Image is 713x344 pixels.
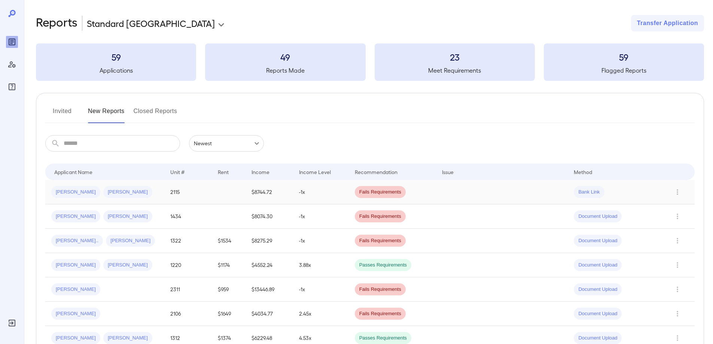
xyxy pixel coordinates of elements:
[88,105,125,123] button: New Reports
[6,81,18,93] div: FAQ
[355,213,406,220] span: Fails Requirements
[51,189,100,196] span: [PERSON_NAME]
[355,262,411,269] span: Passes Requirements
[293,180,349,204] td: -1x
[246,180,293,204] td: $8744.72
[574,189,604,196] span: Bank Link
[51,262,100,269] span: [PERSON_NAME]
[671,235,683,247] button: Row Actions
[51,237,103,244] span: [PERSON_NAME]..
[246,253,293,277] td: $4552.24
[574,310,622,317] span: Document Upload
[574,213,622,220] span: Document Upload
[51,286,100,293] span: [PERSON_NAME]
[36,66,196,75] h5: Applications
[671,308,683,320] button: Row Actions
[355,167,397,176] div: Recommendation
[36,43,704,81] summary: 59Applications49Reports Made23Meet Requirements59Flagged Reports
[36,51,196,63] h3: 59
[212,277,245,302] td: $959
[103,262,152,269] span: [PERSON_NAME]
[574,262,622,269] span: Document Upload
[246,277,293,302] td: $13446.89
[574,335,622,342] span: Document Upload
[246,204,293,229] td: $8074.30
[293,204,349,229] td: -1x
[164,180,212,204] td: 2115
[51,213,100,220] span: [PERSON_NAME]
[164,253,212,277] td: 1220
[671,332,683,344] button: Row Actions
[671,259,683,271] button: Row Actions
[51,335,100,342] span: [PERSON_NAME]
[355,237,406,244] span: Fails Requirements
[103,189,152,196] span: [PERSON_NAME]
[671,186,683,198] button: Row Actions
[212,229,245,253] td: $1534
[355,286,406,293] span: Fails Requirements
[375,66,535,75] h5: Meet Requirements
[293,277,349,302] td: -1x
[544,66,704,75] h5: Flagged Reports
[355,310,406,317] span: Fails Requirements
[54,167,92,176] div: Applicant Name
[631,15,704,31] button: Transfer Application
[355,335,411,342] span: Passes Requirements
[170,167,185,176] div: Unit #
[51,310,100,317] span: [PERSON_NAME]
[134,105,177,123] button: Closed Reports
[164,277,212,302] td: 2311
[246,302,293,326] td: $4034.77
[574,237,622,244] span: Document Upload
[164,229,212,253] td: 1322
[246,229,293,253] td: $8275.29
[212,302,245,326] td: $1649
[671,210,683,222] button: Row Actions
[164,302,212,326] td: 2106
[574,167,592,176] div: Method
[293,229,349,253] td: -1x
[6,58,18,70] div: Manage Users
[205,66,365,75] h5: Reports Made
[574,286,622,293] span: Document Upload
[103,335,152,342] span: [PERSON_NAME]
[293,302,349,326] td: 2.45x
[671,283,683,295] button: Row Actions
[544,51,704,63] h3: 59
[299,167,331,176] div: Income Level
[87,17,215,29] p: Standard [GEOGRAPHIC_DATA]
[6,36,18,48] div: Reports
[36,15,77,31] h2: Reports
[6,317,18,329] div: Log Out
[218,167,230,176] div: Rent
[164,204,212,229] td: 1434
[189,135,264,152] div: Newest
[252,167,269,176] div: Income
[355,189,406,196] span: Fails Requirements
[205,51,365,63] h3: 49
[45,105,79,123] button: Invited
[293,253,349,277] td: 3.88x
[212,253,245,277] td: $1174
[103,213,152,220] span: [PERSON_NAME]
[106,237,155,244] span: [PERSON_NAME]
[375,51,535,63] h3: 23
[442,167,454,176] div: Issue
